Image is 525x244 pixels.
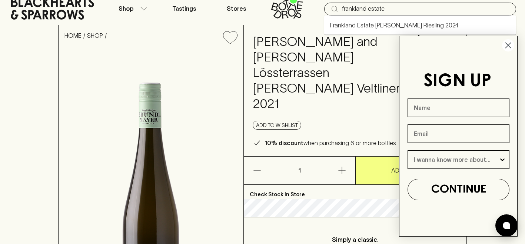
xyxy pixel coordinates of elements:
img: bubble-icon [503,222,510,229]
span: SIGN UP [423,73,491,90]
a: HOME [64,32,82,39]
b: 10% discount [265,140,303,146]
button: Add to wishlist [253,121,301,130]
p: Simply a classic. [268,235,443,244]
div: FLYOUT Form [392,29,525,244]
input: Try "Pinot noir" [342,3,510,15]
button: Close dialog [502,39,515,52]
p: Shop [119,4,133,13]
p: ADD TO CART [391,166,431,175]
button: Add to wishlist [220,28,240,47]
h4: [PERSON_NAME] and [PERSON_NAME] Lössterrassen [PERSON_NAME] Veltliner 2021 [253,34,406,112]
p: 1 [290,157,308,184]
a: Frankland Estate [PERSON_NAME] Riesling 2024 [330,21,458,30]
button: ADD TO CART [356,157,467,184]
p: Check Stock In Store [244,185,466,199]
p: Stores [227,4,246,13]
button: CONTINUE [408,179,509,200]
a: SHOP [87,32,103,39]
input: Email [408,124,509,143]
input: Name [408,98,509,117]
input: I wanna know more about... [414,151,499,168]
p: Tastings [172,4,196,13]
p: when purchasing 6 or more bottles [265,138,396,147]
button: Show Options [499,151,506,168]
